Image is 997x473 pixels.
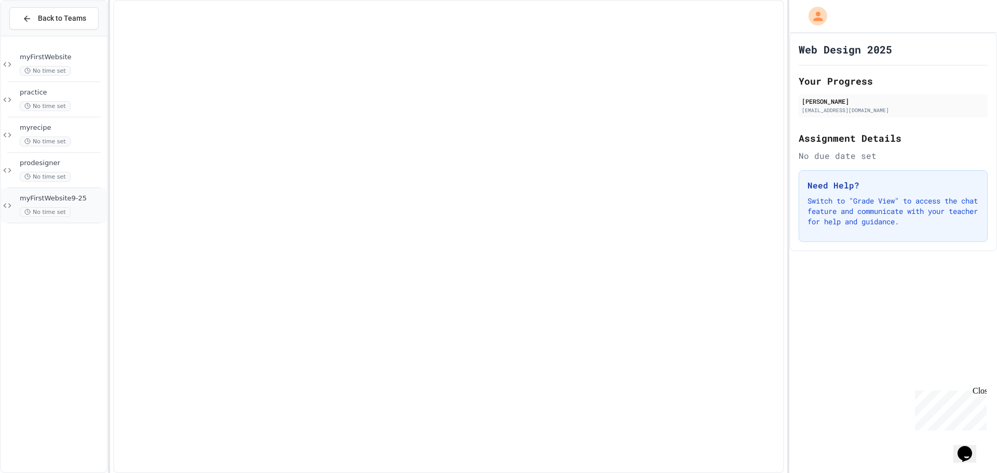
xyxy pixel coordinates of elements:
span: No time set [20,66,71,76]
span: myrecipe [20,124,105,132]
iframe: chat widget [911,386,987,430]
h3: Need Help? [807,179,979,192]
p: Switch to "Grade View" to access the chat feature and communicate with your teacher for help and ... [807,196,979,227]
div: Chat with us now!Close [4,4,72,66]
span: prodesigner [20,159,105,168]
span: No time set [20,172,71,182]
button: Back to Teams [9,7,99,30]
div: [PERSON_NAME] [802,97,985,106]
iframe: chat widget [953,431,987,463]
span: No time set [20,101,71,111]
h2: Your Progress [799,74,988,88]
h1: Web Design 2025 [799,42,892,57]
span: No time set [20,137,71,146]
span: Back to Teams [38,13,86,24]
div: No due date set [799,150,988,162]
span: No time set [20,207,71,217]
div: [EMAIL_ADDRESS][DOMAIN_NAME] [802,106,985,114]
span: myFirstWebsite [20,53,105,62]
h2: Assignment Details [799,131,988,145]
span: practice [20,88,105,97]
div: My Account [798,4,830,28]
span: myFirstWebsite9-25 [20,194,105,203]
